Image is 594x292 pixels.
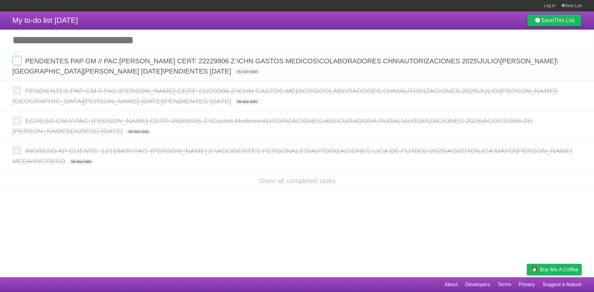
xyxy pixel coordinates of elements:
span: Buy me a coffee [540,264,579,275]
span: No due date [126,129,151,134]
a: Buy me a coffee [527,264,582,275]
a: Privacy [519,279,535,290]
label: Done [12,56,22,65]
a: SaveThis List [527,14,582,27]
label: Done [12,116,22,125]
b: This List [554,17,575,23]
span: PENDIENTES PAP GM // PAC:[PERSON_NAME] CERT: 22229906 Z:\CHN GASTOS MEDICOS\COLABORADORES CHN\AUT... [12,87,558,105]
span: EGRESO GM // PAC: [PERSON_NAME] CERT: 25009935 Z:\Gastos Medicos\AUTORIZACIONES ASEGURADORA RURAL... [12,117,533,135]
a: About [445,279,458,290]
span: No due date [69,159,94,164]
a: Show all completed tasks [259,177,335,185]
span: My to-do list [DATE] [12,16,78,24]
span: INGRESO AP CLIENTE: 12118409 PAC: [PERSON_NAME] Z:\ACCIDENTES PERSONALES\AUTORIZACIONES LIGA DE F... [12,147,572,165]
span: No due date [235,69,260,74]
span: PENDIENTES PAP GM // PAC:[PERSON_NAME] CERT: 22229906 Z:\CHN GASTOS MEDICOS\COLABORADORES CHN\AUT... [12,57,558,75]
span: No due date [235,99,260,104]
a: Terms [498,279,511,290]
label: Done [12,146,22,155]
img: Buy me a coffee [530,264,538,275]
a: Suggest a feature [543,279,582,290]
label: Done [12,86,22,95]
a: Developers [465,279,490,290]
